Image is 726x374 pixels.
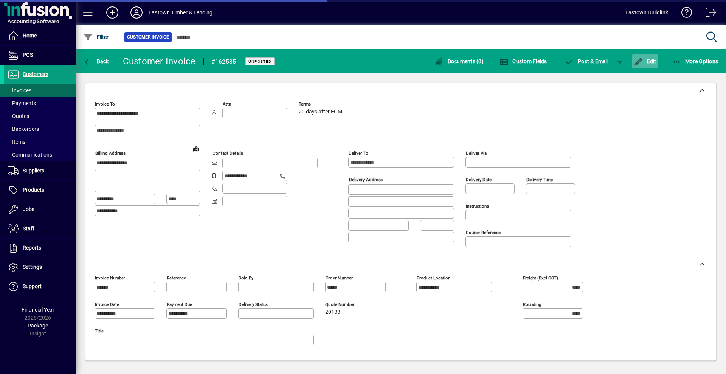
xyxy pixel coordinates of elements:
a: Backorders [4,123,76,135]
span: Quotes [8,113,29,119]
span: Payments [8,100,36,106]
a: Items [4,135,76,148]
span: Terms [299,102,344,107]
span: Home [23,33,37,39]
a: Staff [4,219,76,238]
a: Quotes [4,110,76,123]
app-page-header-button: Back [76,54,117,68]
a: POS [4,46,76,65]
span: Jobs [23,206,34,212]
div: Eastown Buildlink [625,6,668,19]
a: View on map [190,143,202,155]
span: Staff [23,225,34,231]
a: Communications [4,148,76,161]
a: Knowledge Base [676,2,692,26]
mat-label: Invoice To [95,101,115,107]
mat-label: Title [95,328,104,334]
mat-label: Delivery status [239,302,268,307]
span: More Options [672,58,718,64]
span: Reports [23,245,41,251]
span: Documents (0) [434,58,484,64]
span: Customers [23,71,48,77]
button: Post & Email [561,54,613,68]
mat-label: Freight (excl GST) [523,275,558,281]
button: Edit [632,54,658,68]
span: Backorders [8,126,39,132]
span: Customer Invoice [127,33,169,41]
div: Customer Invoice [123,55,196,67]
span: Back [84,58,109,64]
button: Filter [82,30,111,44]
div: Eastown Timber & Fencing [149,6,213,19]
mat-label: Product location [417,275,450,281]
a: Jobs [4,200,76,219]
span: Items [8,139,25,145]
mat-label: Rounding [523,302,541,307]
a: Invoices [4,84,76,97]
button: Add [100,6,124,19]
span: Unposted [248,59,271,64]
button: Custom Fields [498,54,549,68]
mat-label: Invoice date [95,302,119,307]
mat-label: Invoice number [95,275,125,281]
button: Back [82,54,111,68]
span: Support [23,283,42,289]
mat-label: Payment due [167,302,192,307]
a: Logout [700,2,717,26]
span: Package [28,323,48,329]
span: 20 days after EOM [299,109,342,115]
a: Reports [4,239,76,258]
mat-label: Deliver To [349,151,368,156]
a: Suppliers [4,161,76,180]
button: Documents (0) [433,54,486,68]
button: Profile [124,6,149,19]
mat-label: Delivery date [466,177,492,182]
span: ost & Email [565,58,609,64]
span: Invoices [8,87,31,93]
mat-label: Instructions [466,203,489,209]
span: Settings [23,264,42,270]
a: Products [4,181,76,200]
span: P [578,58,581,64]
span: 20133 [325,309,340,315]
span: Custom Fields [500,58,547,64]
mat-label: Attn [223,101,231,107]
span: Quote number [325,302,371,307]
a: Home [4,26,76,45]
a: Settings [4,258,76,277]
mat-label: Sold by [239,275,253,281]
mat-label: Courier Reference [466,230,501,235]
div: #162585 [211,56,236,68]
span: Filter [84,34,109,40]
mat-label: Delivery time [526,177,553,182]
span: Edit [634,58,656,64]
span: Suppliers [23,168,44,174]
mat-label: Deliver via [466,151,487,156]
span: Communications [8,152,52,158]
mat-label: Order number [326,275,353,281]
span: Products [23,187,44,193]
button: More Options [670,54,720,68]
span: Financial Year [22,307,54,313]
mat-label: Reference [167,275,186,281]
a: Support [4,277,76,296]
a: Payments [4,97,76,110]
span: POS [23,52,33,58]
